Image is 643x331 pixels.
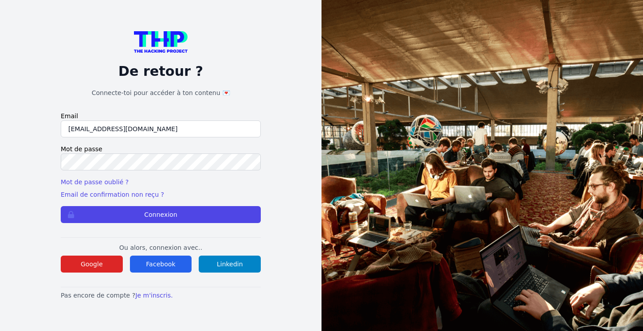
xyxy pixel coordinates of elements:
button: Facebook [130,256,192,273]
label: Mot de passe [61,145,261,153]
button: Google [61,256,123,273]
p: Ou alors, connexion avec.. [61,243,261,252]
p: Pas encore de compte ? [61,291,261,300]
a: Je m'inscris. [135,292,173,299]
input: Email [61,120,261,137]
p: De retour ? [61,63,261,79]
h1: Connecte-toi pour accéder à ton contenu 💌 [61,88,261,97]
label: Email [61,112,261,120]
a: Mot de passe oublié ? [61,178,129,186]
button: Linkedin [199,256,261,273]
img: logo [134,31,188,53]
a: Email de confirmation non reçu ? [61,191,164,198]
button: Connexion [61,206,261,223]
